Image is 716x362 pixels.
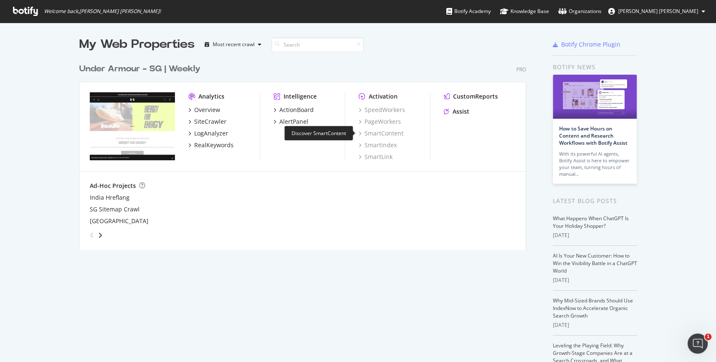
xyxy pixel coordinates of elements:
div: Assist [453,107,469,116]
div: CustomReports [453,92,498,101]
a: India Hreflang [90,193,130,202]
a: Under Armour - SG | Weekly [79,63,204,75]
div: angle-right [97,231,103,240]
div: Knowledge Base [500,7,549,16]
a: SmartIndex [359,141,397,149]
div: ActionBoard [279,106,314,114]
div: [DATE] [553,321,637,329]
a: Botify Chrome Plugin [553,40,620,49]
div: angle-left [86,229,97,242]
div: Botify Academy [446,7,491,16]
button: [PERSON_NAME] [PERSON_NAME] [601,5,712,18]
div: Overview [194,106,220,114]
a: PageWorkers [359,117,401,126]
a: SpeedWorkers [359,106,405,114]
div: Botify Chrome Plugin [561,40,620,49]
a: AlertPanel [273,117,308,126]
div: SiteCrawler [194,117,227,126]
div: Most recent crawl [213,42,255,47]
div: Ad-Hoc Projects [90,182,136,190]
a: Why Mid-Sized Brands Should Use IndexNow to Accelerate Organic Search Growth [553,297,633,319]
a: RealKeywords [188,141,234,149]
div: Under Armour - SG | Weekly [79,63,200,75]
div: [DATE] [553,232,637,239]
a: SmartContent [359,129,404,138]
div: [DATE] [553,276,637,284]
div: With its powerful AI agents, Botify Assist is here to empower your team, turning hours of manual… [559,151,630,177]
img: How to Save Hours on Content and Research Workflows with Botify Assist [553,75,637,119]
div: Latest Blog Posts [553,196,637,206]
a: SiteCrawler [188,117,227,126]
input: Search [271,37,364,52]
div: Pro [516,66,526,73]
button: Most recent crawl [201,38,265,51]
div: Discover SmartContent [284,126,353,141]
div: LogAnalyzer [194,129,228,138]
div: Activation [369,92,398,101]
div: Analytics [198,92,224,101]
div: My Web Properties [79,36,195,53]
a: How to Save Hours on Content and Research Workflows with Botify Assist [559,125,627,146]
a: SG Sitemap Crawl [90,205,140,214]
a: CustomReports [444,92,498,101]
a: LogAnalyzer [188,129,228,138]
a: SmartLink [359,153,393,161]
div: grid [79,53,533,250]
span: 1 [705,333,711,340]
a: AI Is Your New Customer: How to Win the Visibility Battle in a ChatGPT World [553,252,637,274]
div: Botify news [553,63,637,72]
span: Welcome back, [PERSON_NAME] [PERSON_NAME] ! [44,8,161,15]
span: Junn Cheng Liew [618,8,698,15]
a: Assist [444,107,469,116]
a: ActionBoard [273,106,314,114]
a: Overview [188,106,220,114]
div: AlertPanel [279,117,308,126]
a: [GEOGRAPHIC_DATA] [90,217,148,225]
div: Organizations [558,7,601,16]
div: Intelligence [284,92,317,101]
a: What Happens When ChatGPT Is Your Holiday Shopper? [553,215,629,229]
div: RealKeywords [194,141,234,149]
iframe: Intercom live chat [687,333,708,354]
img: underarmour.com.sg [90,92,175,160]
